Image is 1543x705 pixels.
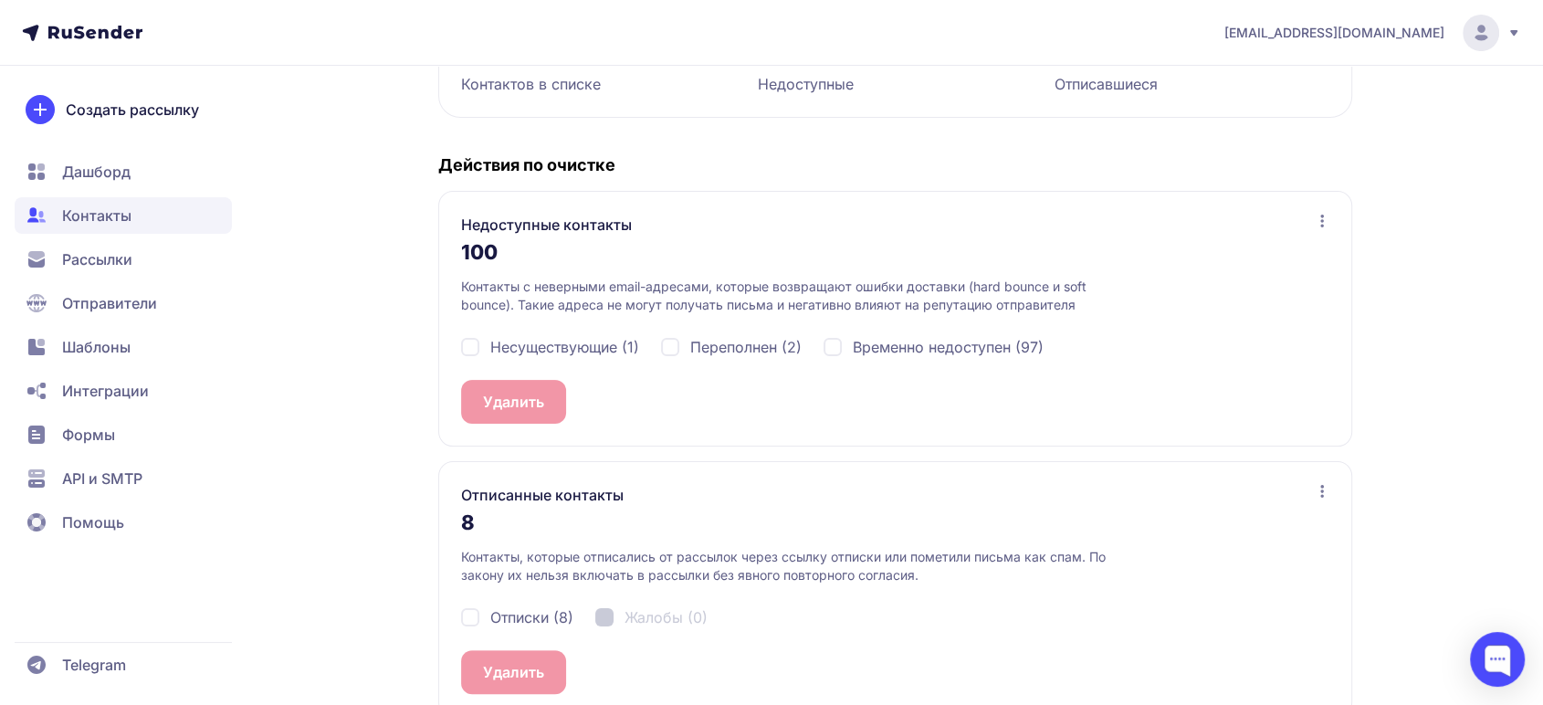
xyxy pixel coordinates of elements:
span: Шаблоны [62,336,131,358]
span: Интеграции [62,380,149,402]
span: API и SMTP [62,468,142,489]
div: 8 [461,506,1329,548]
span: Рассылки [62,248,132,270]
span: Помощь [62,511,124,533]
span: Формы [62,424,115,446]
div: Отписавшиеся [1055,73,1329,95]
a: Telegram [15,647,232,683]
span: Контакты [62,205,131,226]
div: Недоступные [758,73,1033,95]
span: Отписки (8) [490,606,573,628]
span: Telegram [62,654,126,676]
p: Контакты с неверными email-адресами, которые возвращают ошибки доставки (hard bounce и soft bounc... [461,278,1141,314]
span: Создать рассылку [66,99,199,121]
span: Временно недоступен (97) [853,336,1044,358]
span: Отправители [62,292,157,314]
span: Переполнен (2) [690,336,802,358]
div: Контактов в списке [461,73,736,95]
p: Контакты, которые отписались от рассылок через ссылку отписки или пометили письма как спам. По за... [461,548,1141,584]
span: Дашборд [62,161,131,183]
span: Несуществующие (1) [490,336,639,358]
h4: Действия по очистке [438,154,1352,176]
h3: Недоступные контакты [461,214,632,236]
h3: Отписанные контакты [461,484,624,506]
div: 100 [461,236,1329,278]
span: [EMAIL_ADDRESS][DOMAIN_NAME] [1224,24,1444,42]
